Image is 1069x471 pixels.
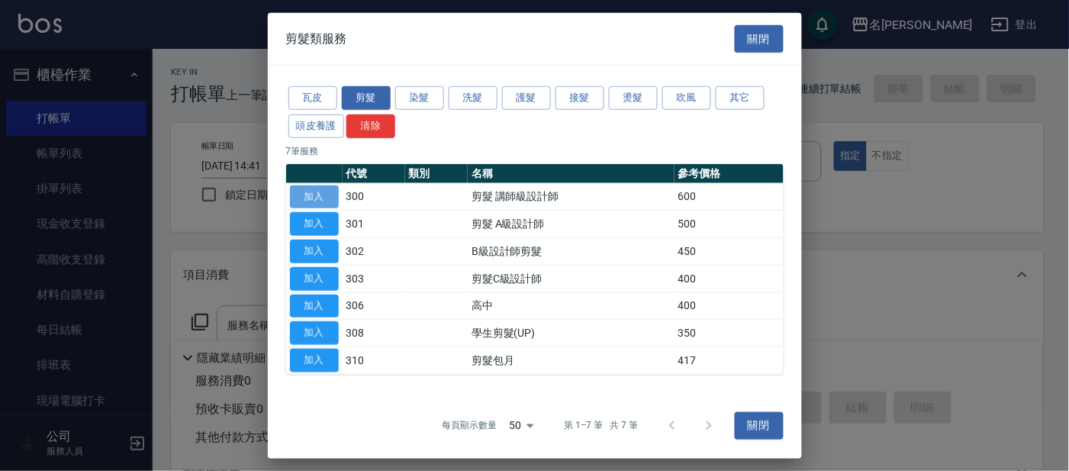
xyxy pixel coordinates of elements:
td: 500 [675,211,784,238]
th: 類別 [405,163,468,183]
span: 剪髮類服務 [286,31,347,47]
td: 302 [343,237,405,265]
td: 學生剪髮(UP) [468,320,674,347]
td: 310 [343,347,405,374]
th: 名稱 [468,163,674,183]
td: 303 [343,265,405,292]
button: 加入 [290,240,339,263]
td: 剪髮 A級設計師 [468,211,674,238]
button: 關閉 [735,411,784,440]
button: 剪髮 [342,86,391,110]
td: 417 [675,347,784,374]
td: 301 [343,211,405,238]
td: 400 [675,292,784,320]
p: 每頁顯示數量 [442,419,497,433]
button: 加入 [290,349,339,373]
th: 代號 [343,163,405,183]
button: 接髮 [555,86,604,110]
button: 關閉 [735,24,784,53]
p: 第 1–7 筆 共 7 筆 [564,419,638,433]
button: 加入 [290,185,339,208]
button: 護髮 [502,86,551,110]
td: 400 [675,265,784,292]
button: 加入 [290,212,339,236]
button: 加入 [290,294,339,318]
th: 參考價格 [675,163,784,183]
td: B級設計師剪髮 [468,237,674,265]
button: 吹風 [662,86,711,110]
td: 450 [675,237,784,265]
button: 清除 [346,115,395,138]
button: 染髮 [395,86,444,110]
td: 剪髮 講師級設計師 [468,183,674,211]
button: 瓦皮 [288,86,337,110]
td: 高中 [468,292,674,320]
button: 加入 [290,267,339,291]
td: 600 [675,183,784,211]
button: 洗髮 [449,86,497,110]
button: 其它 [716,86,765,110]
button: 燙髮 [609,86,658,110]
div: 50 [503,405,539,447]
td: 剪髮C級設計師 [468,265,674,292]
p: 7 筆服務 [286,144,784,157]
td: 300 [343,183,405,211]
button: 加入 [290,321,339,345]
button: 頭皮養護 [288,115,345,138]
td: 308 [343,320,405,347]
td: 350 [675,320,784,347]
td: 306 [343,292,405,320]
td: 剪髮包月 [468,347,674,374]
